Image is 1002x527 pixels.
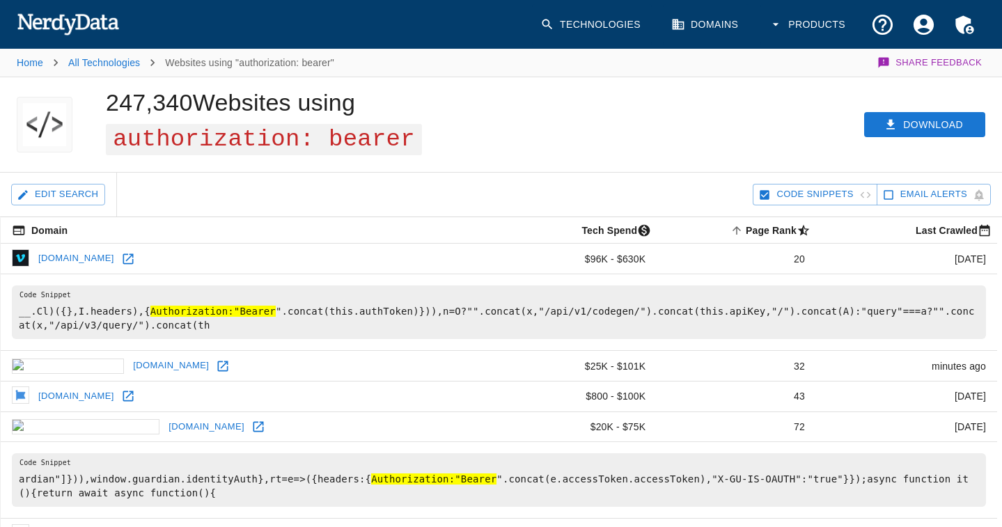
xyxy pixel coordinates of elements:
button: Share Feedback [875,49,985,77]
button: Products [760,4,856,45]
h1: 247,340 Websites using [106,89,422,150]
img: theguardian.com icon [12,419,159,434]
button: Hide Code Snippets [753,184,877,205]
img: NerdyData.com [17,10,119,38]
span: The estimated minimum and maximum annual tech spend each webpage has, based on the free, freemium... [563,222,657,239]
td: 72 [657,411,816,442]
td: $800 - $100K [488,381,657,411]
a: Open adobe.com in new window [212,356,233,377]
a: All Technologies [68,57,140,68]
span: Most recent date this website was successfully crawled [898,222,997,239]
td: minutes ago [816,351,997,382]
button: Admin Menu [944,4,985,45]
a: [DOMAIN_NAME] [130,355,212,377]
a: Open fontawesome.com in new window [118,386,139,407]
hl: Authorization:"Bearer [150,306,276,317]
a: Open theguardian.com in new window [248,416,269,437]
button: Get email alerts with newly found website results. Click to enable. [877,184,991,205]
span: The registered domain name (i.e. "nerdydata.com"). [12,222,68,239]
p: Websites using "authorization: bearer" [165,56,334,70]
img: "authorization: bearer" logo [23,97,66,152]
img: fontawesome.com icon [12,386,29,404]
a: Open vimeo.com in new window [118,249,139,269]
a: Domains [663,4,749,45]
button: Edit Search [11,184,105,205]
td: 43 [657,381,816,411]
td: [DATE] [816,381,997,411]
a: Home [17,57,43,68]
a: Technologies [532,4,652,45]
pre: __.Cl)({},I.headers),{ ".concat(this.authToken)})),n=O?"".concat(x,"/api/v1/codegen/").concat(thi... [12,285,986,339]
img: adobe.com icon [12,359,124,374]
td: $20K - $75K [488,411,657,442]
span: authorization: bearer [106,124,422,155]
button: Download [864,112,985,138]
span: Get email alerts with newly found website results. Click to enable. [900,187,967,203]
a: [DOMAIN_NAME] [165,416,248,438]
nav: breadcrumb [17,49,334,77]
span: Hide Code Snippets [776,187,853,203]
a: [DOMAIN_NAME] [35,248,118,269]
a: [DOMAIN_NAME] [35,386,118,407]
pre: ardian"]})),window.guardian.identityAuth},rt=e=>({headers:{ ".concat(e.accessToken.accessToken),"... [12,453,986,507]
td: $25K - $101K [488,351,657,382]
td: [DATE] [816,411,997,442]
td: 32 [657,351,816,382]
button: Account Settings [903,4,944,45]
td: 20 [657,244,816,274]
button: Support and Documentation [862,4,903,45]
hl: Authorization:"Bearer [371,473,496,485]
span: A page popularity ranking based on a domain's backlinks. Smaller numbers signal more popular doma... [728,222,816,239]
img: vimeo.com icon [12,249,29,267]
td: $96K - $630K [488,244,657,274]
td: [DATE] [816,244,997,274]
